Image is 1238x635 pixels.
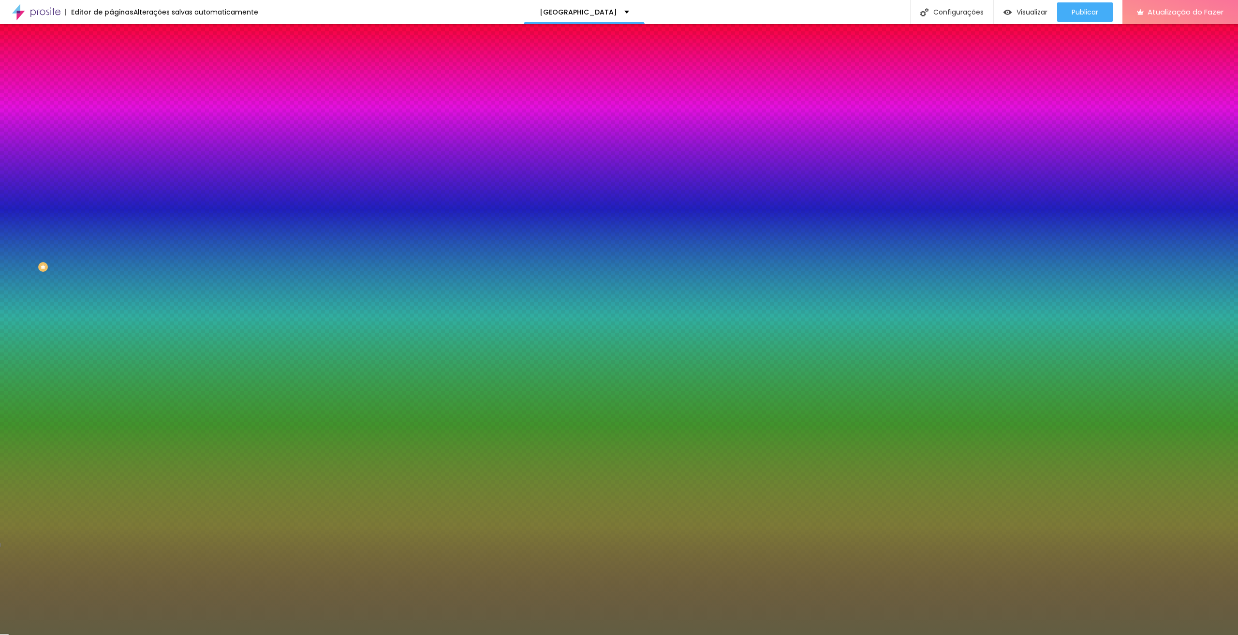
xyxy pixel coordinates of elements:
[920,8,928,16] img: Ícone
[133,7,258,17] font: Alterações salvas automaticamente
[1003,8,1012,16] img: view-1.svg
[933,7,984,17] font: Configurações
[994,2,1057,22] button: Visualizar
[1057,2,1113,22] button: Publicar
[1148,7,1223,17] font: Atualização do Fazer
[540,7,617,17] font: [GEOGRAPHIC_DATA]
[1072,7,1098,17] font: Publicar
[71,7,133,17] font: Editor de páginas
[1017,7,1047,17] font: Visualizar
